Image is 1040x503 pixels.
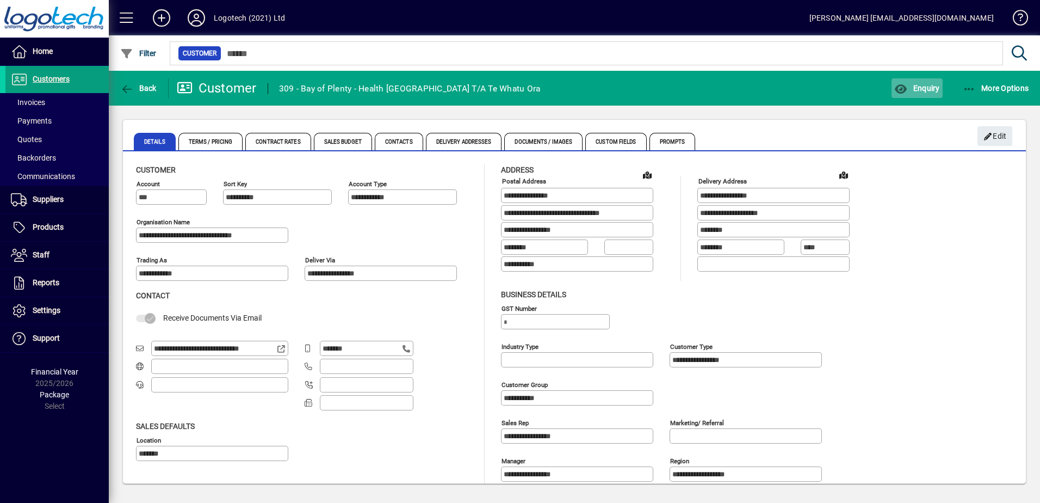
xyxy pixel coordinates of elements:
button: Filter [117,44,159,63]
span: Customer [183,48,216,59]
span: Prompts [649,133,696,150]
span: Details [134,133,176,150]
span: Contract Rates [245,133,311,150]
a: Invoices [5,93,109,112]
span: Terms / Pricing [178,133,243,150]
span: Communications [11,172,75,181]
span: More Options [963,84,1029,93]
div: Logotech (2021) Ltd [214,9,285,27]
app-page-header-button: Back [109,78,169,98]
span: Backorders [11,154,56,162]
mat-label: Manager [502,457,525,464]
span: Custom Fields [585,133,646,150]
mat-label: Customer type [670,342,713,350]
span: Customer [136,165,176,174]
div: Customer [177,79,257,97]
span: Enquiry [894,84,939,93]
span: Contacts [375,133,423,150]
button: Add [144,8,179,28]
mat-label: Account Type [349,180,387,188]
span: Sales Budget [314,133,372,150]
button: More Options [960,78,1032,98]
mat-label: Location [137,436,161,444]
div: 309 - Bay of Plenty - Health [GEOGRAPHIC_DATA] T/A Te Whatu Ora [279,80,541,97]
a: Home [5,38,109,65]
span: Products [33,223,64,231]
span: Delivery Addresses [426,133,502,150]
mat-label: Customer group [502,381,548,388]
mat-label: Deliver via [305,256,335,264]
mat-label: GST Number [502,304,537,312]
mat-label: Trading as [137,256,167,264]
span: Staff [33,250,49,259]
button: Back [117,78,159,98]
mat-label: Organisation name [137,218,190,226]
a: View on map [835,166,852,183]
span: Receive Documents Via Email [163,314,262,322]
a: Staff [5,242,109,269]
mat-label: Account [137,180,160,188]
span: Filter [120,49,157,58]
a: View on map [639,166,656,183]
span: Documents / Images [504,133,583,150]
span: Support [33,334,60,342]
mat-label: Industry type [502,342,538,350]
a: Settings [5,297,109,324]
button: Edit [977,126,1012,146]
a: Communications [5,167,109,186]
button: Profile [179,8,214,28]
span: Settings [33,306,60,315]
span: Sales defaults [136,422,195,431]
mat-label: Region [670,457,689,464]
div: [PERSON_NAME] [EMAIL_ADDRESS][DOMAIN_NAME] [809,9,994,27]
a: Reports [5,269,109,297]
span: Customers [33,75,70,83]
a: Suppliers [5,186,109,213]
a: Support [5,325,109,352]
span: Package [40,390,69,399]
span: Suppliers [33,195,64,204]
a: Knowledge Base [1005,2,1026,38]
span: Invoices [11,98,45,107]
a: Products [5,214,109,241]
mat-label: Marketing/ Referral [670,419,724,426]
span: Payments [11,116,52,125]
button: Enquiry [892,78,942,98]
span: Reports [33,278,59,287]
span: Quotes [11,135,42,144]
span: Edit [983,127,1007,145]
a: Quotes [5,130,109,149]
span: Financial Year [31,367,78,376]
span: Home [33,47,53,56]
span: Business details [501,290,566,299]
a: Backorders [5,149,109,167]
mat-label: Sales rep [502,419,529,426]
span: Contact [136,291,170,300]
span: Address [501,165,534,174]
a: Payments [5,112,109,130]
mat-label: Sort key [224,180,247,188]
span: Back [120,84,157,93]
